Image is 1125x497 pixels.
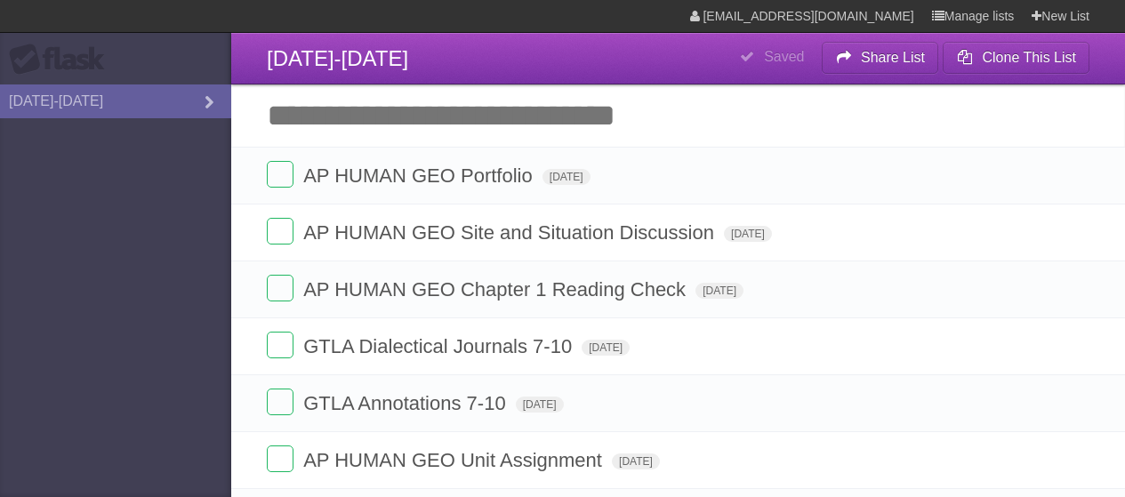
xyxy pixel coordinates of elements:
[303,221,719,244] span: AP HUMAN GEO Site and Situation Discussion
[822,42,939,74] button: Share List
[303,278,690,301] span: AP HUMAN GEO Chapter 1 Reading Check
[982,50,1076,65] b: Clone This List
[303,392,510,414] span: GTLA Annotations 7-10
[861,50,925,65] b: Share List
[267,161,293,188] label: Done
[943,42,1089,74] button: Clone This List
[303,164,537,187] span: AP HUMAN GEO Portfolio
[612,453,660,469] span: [DATE]
[764,49,804,64] b: Saved
[516,397,564,413] span: [DATE]
[582,340,630,356] span: [DATE]
[267,445,293,472] label: Done
[542,169,591,185] span: [DATE]
[303,449,607,471] span: AP HUMAN GEO Unit Assignment
[267,46,408,70] span: [DATE]-[DATE]
[695,283,743,299] span: [DATE]
[9,44,116,76] div: Flask
[267,218,293,244] label: Done
[267,275,293,301] label: Done
[267,332,293,358] label: Done
[724,226,772,242] span: [DATE]
[303,335,576,357] span: GTLA Dialectical Journals 7-10
[267,389,293,415] label: Done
